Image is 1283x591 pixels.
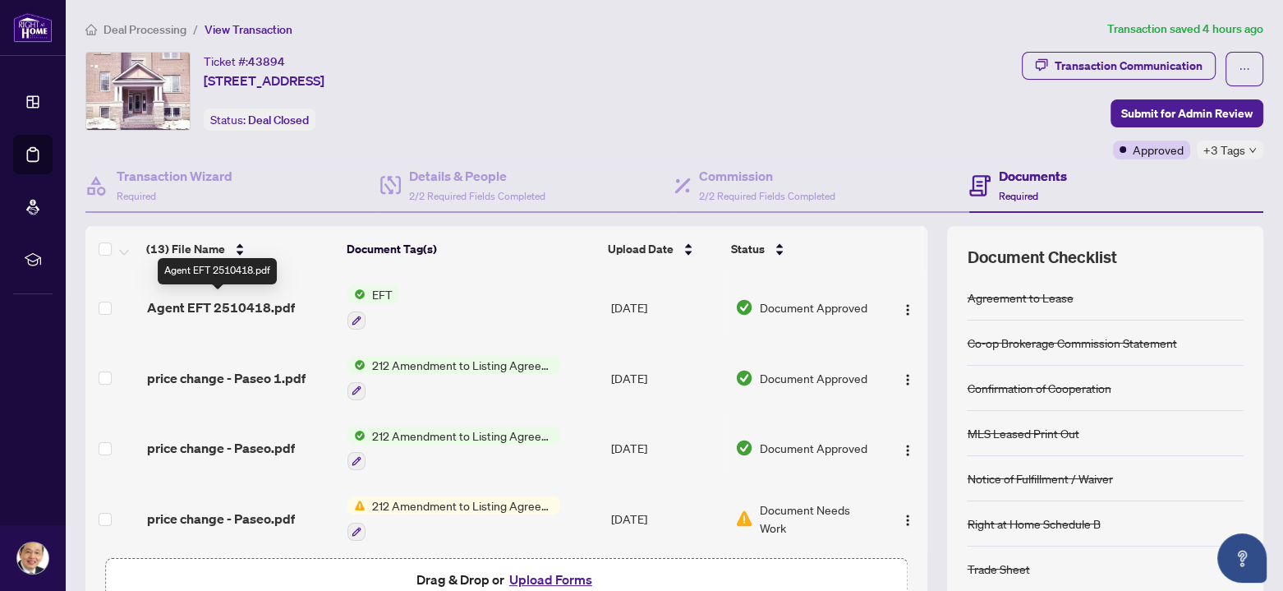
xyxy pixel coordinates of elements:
img: Logo [901,444,914,457]
article: Transaction saved 4 hours ago [1107,20,1263,39]
h4: Documents [999,166,1067,186]
div: Status: [204,109,315,131]
td: [DATE] [605,343,729,413]
div: Agent EFT 2510418.pdf [158,258,277,284]
span: Document Checklist [967,246,1116,269]
th: Upload Date [601,226,724,272]
span: 212 Amendment to Listing Agreement - Authority to Offer for Lease Price Change/Extension/Amendmen... [366,427,560,445]
span: Drag & Drop or [416,569,597,590]
button: Logo [894,435,921,461]
img: Status Icon [347,427,366,445]
span: price change - Paseo 1.pdf [147,368,306,388]
span: Required [117,190,156,202]
div: Agreement to Lease [967,289,1073,307]
button: Status Icon212 Amendment to Listing Agreement - Authority to Offer for Lease Price Change/Extensi... [347,356,560,400]
td: [DATE] [605,483,729,554]
span: Deal Closed [248,113,309,127]
span: Document Needs Work [760,501,877,537]
button: Upload Forms [504,569,597,590]
span: 2/2 Required Fields Completed [409,190,545,202]
div: Transaction Communication [1055,53,1203,79]
h4: Commission [699,166,835,186]
img: Logo [901,514,914,527]
th: Status [724,226,879,272]
span: Document Approved [760,369,867,387]
div: Trade Sheet [967,560,1029,578]
span: 212 Amendment to Listing Agreement - Authority to Offer for Lease Price Change/Extension/Amendmen... [366,356,560,374]
li: / [193,20,198,39]
button: Logo [894,365,921,391]
button: Logo [894,506,921,532]
td: [DATE] [605,413,729,484]
div: Ticket #: [204,52,285,71]
div: Notice of Fulfillment / Waiver [967,469,1112,487]
span: [STREET_ADDRESS] [204,71,324,90]
span: price change - Paseo.pdf [147,438,295,458]
button: Logo [894,294,921,321]
span: home [85,24,97,35]
img: Status Icon [347,285,366,303]
button: Status IconEFT [347,285,399,330]
span: Document Approved [760,298,867,316]
button: Transaction Communication [1022,52,1216,80]
span: View Transaction [205,22,292,37]
img: Logo [901,373,914,386]
span: Agent EFT 2510418.pdf [147,298,295,317]
img: IMG-X12105446_1.jpg [86,53,190,130]
img: Logo [901,303,914,316]
th: Document Tag(s) [340,226,600,272]
img: Profile Icon [17,543,48,574]
span: Upload Date [608,240,674,258]
img: Document Status [735,510,753,528]
div: Right at Home Schedule B [967,515,1100,533]
span: Document Approved [760,439,867,457]
button: Open asap [1217,533,1267,583]
h4: Details & People [409,166,545,186]
h4: Transaction Wizard [117,166,232,186]
img: Status Icon [347,356,366,374]
span: Approved [1133,141,1184,159]
img: logo [13,12,53,43]
span: Required [999,190,1038,202]
span: Deal Processing [103,22,186,37]
span: Submit for Admin Review [1121,100,1253,127]
span: ellipsis [1239,63,1250,75]
td: [DATE] [605,272,729,343]
div: MLS Leased Print Out [967,424,1078,442]
span: EFT [366,285,399,303]
button: Status Icon212 Amendment to Listing Agreement - Authority to Offer for Lease Price Change/Extensi... [347,496,560,541]
span: 2/2 Required Fields Completed [699,190,835,202]
img: Document Status [735,369,753,387]
span: (13) File Name [146,240,225,258]
span: down [1249,146,1257,155]
span: 43894 [248,54,285,69]
button: Submit for Admin Review [1111,99,1263,127]
span: +3 Tags [1203,141,1245,159]
span: Status [731,240,765,258]
img: Document Status [735,298,753,316]
img: Status Icon [347,496,366,515]
div: Co-op Brokerage Commission Statement [967,334,1176,352]
span: 212 Amendment to Listing Agreement - Authority to Offer for Lease Price Change/Extension/Amendmen... [366,496,560,515]
img: Document Status [735,439,753,457]
th: (13) File Name [140,226,340,272]
span: price change - Paseo.pdf [147,509,295,529]
div: Confirmation of Cooperation [967,379,1111,397]
button: Status Icon212 Amendment to Listing Agreement - Authority to Offer for Lease Price Change/Extensi... [347,427,560,471]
